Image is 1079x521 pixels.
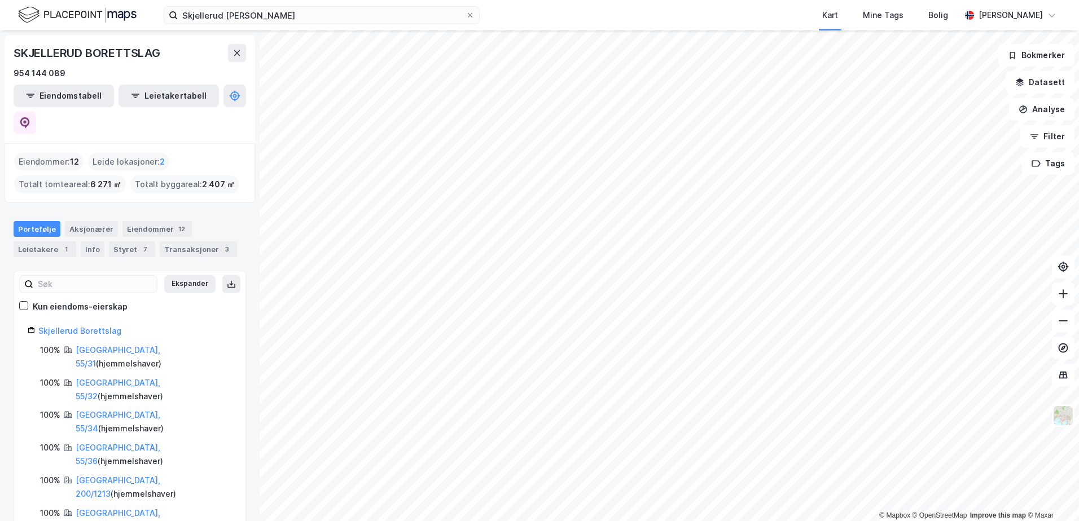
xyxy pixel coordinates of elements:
img: logo.f888ab2527a4732fd821a326f86c7f29.svg [18,5,137,25]
div: 100% [40,474,60,487]
div: ( hjemmelshaver ) [76,376,232,403]
button: Bokmerker [998,44,1074,67]
div: [PERSON_NAME] [979,8,1043,22]
div: Mine Tags [863,8,903,22]
a: [GEOGRAPHIC_DATA], 55/36 [76,443,160,466]
div: ( hjemmelshaver ) [76,408,232,435]
div: 954 144 089 [14,67,65,80]
span: 2 [160,155,165,169]
div: 100% [40,506,60,520]
div: 100% [40,376,60,390]
div: Transaksjoner [160,241,237,257]
div: ( hjemmelshaver ) [76,343,232,370]
div: Totalt tomteareal : [14,175,126,193]
a: [GEOGRAPHIC_DATA], 55/31 [76,345,160,368]
div: 1 [60,244,72,255]
a: [GEOGRAPHIC_DATA], 55/32 [76,378,160,401]
input: Søk på adresse, matrikkel, gårdeiere, leietakere eller personer [178,7,466,24]
div: Kun eiendoms-eierskap [33,300,128,314]
div: Eiendommer [122,221,192,237]
button: Analyse [1009,98,1074,121]
a: OpenStreetMap [913,511,967,519]
div: Leietakere [14,241,76,257]
div: Styret [109,241,155,257]
iframe: Chat Widget [1023,467,1079,521]
button: Leietakertabell [119,85,219,107]
div: Bolig [928,8,948,22]
button: Tags [1022,152,1074,175]
a: Skjellerud Borettslag [38,326,121,335]
div: Kart [822,8,838,22]
div: ( hjemmelshaver ) [76,474,232,501]
div: ( hjemmelshaver ) [76,441,232,468]
span: 12 [70,155,79,169]
a: [GEOGRAPHIC_DATA], 200/1213 [76,475,160,498]
input: Søk [33,276,157,293]
div: Info [81,241,104,257]
div: 100% [40,343,60,357]
div: 3 [221,244,233,255]
div: 100% [40,441,60,454]
div: Kontrollprogram for chat [1023,467,1079,521]
button: Filter [1020,125,1074,148]
div: Aksjonærer [65,221,118,237]
div: 100% [40,408,60,422]
span: 2 407 ㎡ [202,178,235,191]
a: [GEOGRAPHIC_DATA], 55/34 [76,410,160,433]
button: Eiendomstabell [14,85,114,107]
a: Improve this map [970,511,1026,519]
div: Portefølje [14,221,60,237]
div: Totalt byggareal : [130,175,239,193]
button: Ekspander [164,275,216,293]
button: Datasett [1006,71,1074,94]
div: 7 [139,244,151,255]
div: Eiendommer : [14,153,84,171]
div: SKJELLERUD BORETTSLAG [14,44,163,62]
img: Z [1052,405,1074,426]
a: Mapbox [879,511,910,519]
div: Leide lokasjoner : [88,153,169,171]
div: 12 [176,223,187,235]
span: 6 271 ㎡ [90,178,121,191]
